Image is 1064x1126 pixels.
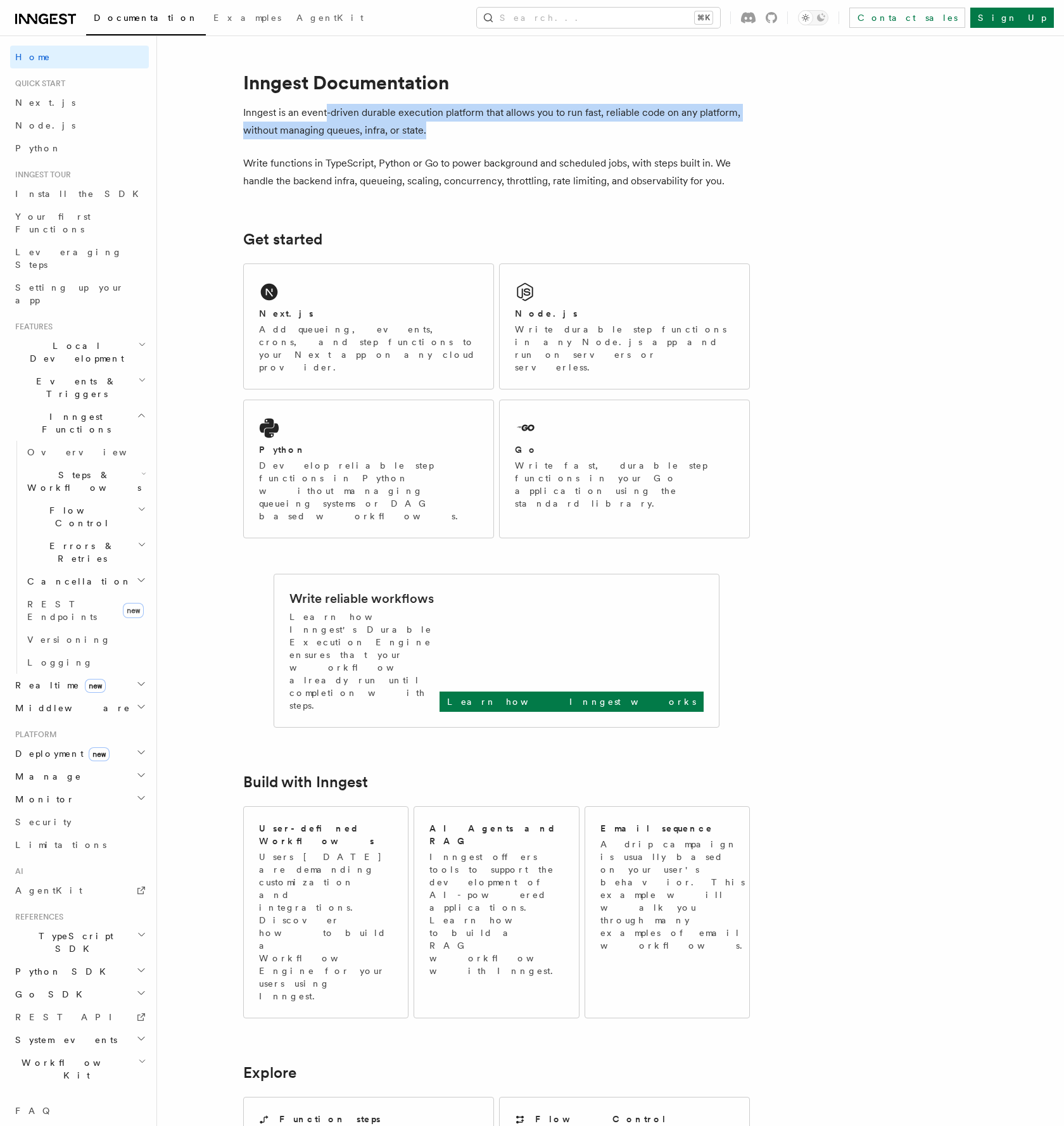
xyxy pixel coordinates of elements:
span: Examples [213,13,281,23]
p: Write durable step functions in any Node.js app and run on servers or serverless. [515,323,734,374]
p: Write fast, durable step functions in your Go application using the standard library. [515,459,734,510]
a: Security [10,811,149,833]
span: System events [10,1034,117,1046]
a: Examples [206,4,289,34]
a: FAQ [10,1099,149,1122]
a: Documentation [86,4,206,35]
a: Your first Functions [10,205,149,241]
span: Leveraging Steps [15,247,122,270]
span: Setting up your app [15,282,124,305]
a: AgentKit [10,879,149,902]
span: Overview [27,447,158,457]
a: AgentKit [289,4,371,34]
span: REST API [15,1012,123,1022]
span: Manage [10,770,82,783]
button: TypeScript SDK [10,925,149,960]
button: Monitor [10,788,149,811]
span: Local Development [10,339,138,365]
span: AgentKit [15,885,82,895]
h2: Go [515,443,538,456]
a: Email sequenceA drip campaign is usually based on your user's behavior. This example will walk yo... [585,806,750,1018]
p: Develop reliable step functions in Python without managing queueing systems or DAG based workflows. [259,459,478,522]
span: Versioning [27,635,111,645]
a: Overview [22,441,149,464]
span: Errors & Retries [22,540,137,565]
span: Monitor [10,793,75,806]
h2: Flow Control [535,1113,667,1125]
span: Quick start [10,79,65,89]
span: Inngest tour [10,170,71,180]
span: Inngest Functions [10,410,137,436]
span: new [123,603,144,618]
h2: Function steps [279,1113,381,1125]
p: Write functions in TypeScript, Python or Go to power background and scheduled jobs, with steps bu... [243,155,750,190]
span: Home [15,51,51,63]
button: Search...⌘K [477,8,720,28]
span: Your first Functions [15,212,91,234]
span: Deployment [10,747,110,760]
a: Sign Up [970,8,1054,28]
a: Build with Inngest [243,773,368,791]
h2: Next.js [259,307,313,320]
a: Get started [243,231,322,248]
button: Cancellation [22,570,149,593]
span: FAQ [15,1106,56,1116]
span: Cancellation [22,575,132,588]
span: Flow Control [22,504,137,529]
span: AI [10,866,23,876]
button: System events [10,1028,149,1051]
div: Inngest Functions [10,441,149,674]
button: Flow Control [22,499,149,535]
span: Limitations [15,840,106,850]
a: Leveraging Steps [10,241,149,276]
a: Python [10,137,149,160]
p: Users [DATE] are demanding customization and integrations. Discover how to build a Workflow Engin... [259,851,393,1003]
p: Inngest is an event-driven durable execution platform that allows you to run fast, reliable code ... [243,104,750,139]
p: Add queueing, events, crons, and step functions to your Next app on any cloud provider. [259,323,478,374]
button: Manage [10,765,149,788]
button: Deploymentnew [10,742,149,765]
button: Middleware [10,697,149,719]
a: Next.js [10,91,149,114]
button: Toggle dark mode [798,10,828,25]
span: Middleware [10,702,130,714]
h2: Write reliable workflows [289,590,434,607]
a: PythonDevelop reliable step functions in Python without managing queueing systems or DAG based wo... [243,400,494,538]
button: Realtimenew [10,674,149,697]
span: AgentKit [296,13,364,23]
span: Realtime [10,679,106,692]
h2: Python [259,443,306,456]
button: Steps & Workflows [22,464,149,499]
a: Versioning [22,628,149,651]
p: Learn how Inngest's Durable Execution Engine ensures that your workflow already run until complet... [289,610,440,712]
span: TypeScript SDK [10,930,137,955]
a: Learn how Inngest works [440,692,704,712]
h2: Email sequence [600,822,713,835]
h2: AI Agents and RAG [429,822,565,847]
span: Platform [10,730,57,740]
span: Node.js [15,120,75,130]
a: REST API [10,1006,149,1028]
span: References [10,912,63,922]
a: Logging [22,651,149,674]
span: Steps & Workflows [22,469,141,494]
a: GoWrite fast, durable step functions in your Go application using the standard library. [499,400,750,538]
a: Node.js [10,114,149,137]
h2: User-defined Workflows [259,822,393,847]
span: Next.js [15,98,75,108]
a: Contact sales [849,8,965,28]
a: Setting up your app [10,276,149,312]
span: Events & Triggers [10,375,138,400]
span: Logging [27,657,93,667]
span: Install the SDK [15,189,146,199]
span: Python [15,143,61,153]
button: Local Development [10,334,149,370]
h2: Node.js [515,307,578,320]
button: Workflow Kit [10,1051,149,1087]
span: Features [10,322,53,332]
a: REST Endpointsnew [22,593,149,628]
button: Events & Triggers [10,370,149,405]
span: new [85,679,106,693]
button: Errors & Retries [22,535,149,570]
p: Learn how Inngest works [447,695,696,708]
